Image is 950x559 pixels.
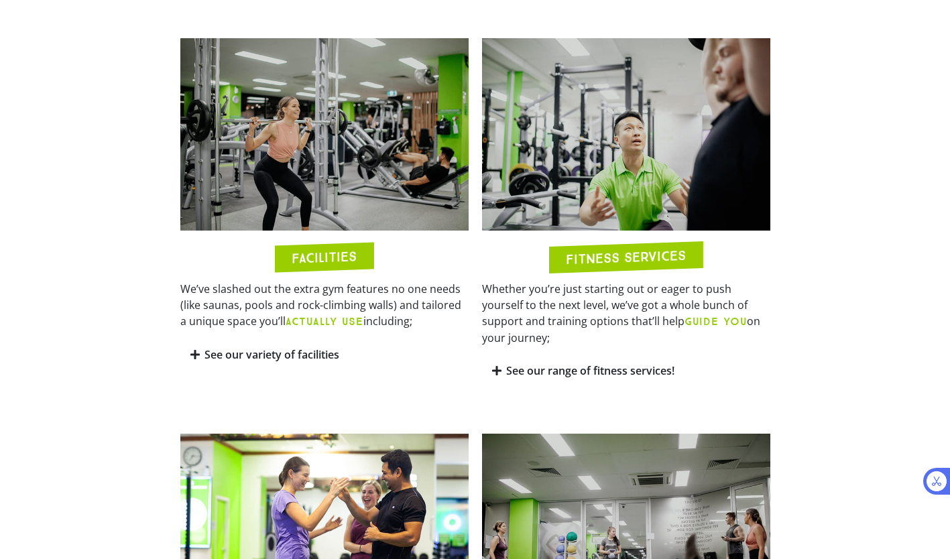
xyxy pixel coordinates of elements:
[204,347,339,362] a: See our variety of facilities
[482,355,770,387] div: See our range of fitness services!
[566,249,686,266] h2: FITNESS SERVICES
[286,315,363,328] b: ACTUALLY USE
[180,281,469,330] p: We’ve slashed out the extra gym features no one needs (like saunas, pools and rock-climbing walls...
[685,315,747,328] b: GUIDE YOU
[292,249,357,265] h2: FACILITIES
[482,281,770,346] p: Whether you’re just starting out or eager to push yourself to the next level, we’ve got a whole b...
[180,339,469,371] div: See our variety of facilities
[506,363,674,378] a: See our range of fitness services!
